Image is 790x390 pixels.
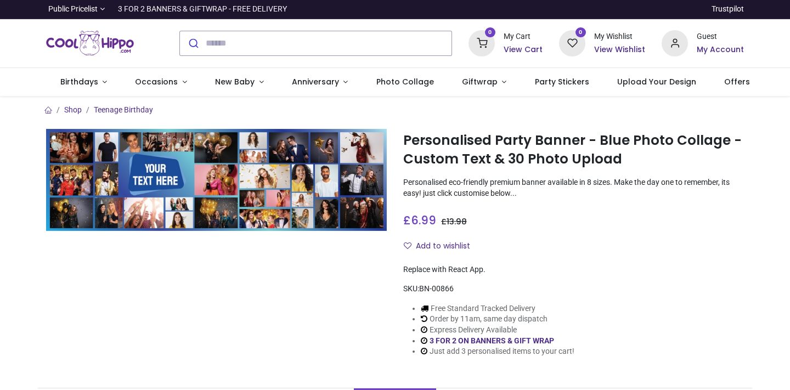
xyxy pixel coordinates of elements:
[121,68,201,97] a: Occasions
[421,314,574,325] li: Order by 11am, same day dispatch
[404,242,411,250] i: Add to wishlist
[46,28,134,59] a: Logo of Cool Hippo
[697,31,744,42] div: Guest
[94,105,153,114] a: Teenage Birthday
[48,4,98,15] span: Public Pricelist
[403,177,744,199] p: Personalised eco-friendly premium banner available in 8 sizes. Make the day one to remember, its ...
[430,336,554,345] a: 3 FOR 2 ON BANNERS & GIFT WRAP
[448,68,521,97] a: Giftwrap
[403,284,744,295] div: SKU:
[469,38,495,47] a: 0
[64,105,82,114] a: Shop
[462,76,498,87] span: Giftwrap
[441,216,467,227] span: £
[46,4,105,15] a: Public Pricelist
[403,212,436,228] span: £
[724,76,750,87] span: Offers
[201,68,278,97] a: New Baby
[712,4,744,15] a: Trustpilot
[118,4,287,15] div: 3 FOR 2 BANNERS & GIFTWRAP - FREE DELIVERY
[403,264,744,275] div: Replace with React App.
[403,237,479,256] button: Add to wishlistAdd to wishlist
[278,68,362,97] a: Anniversary
[403,131,744,169] h1: Personalised Party Banner - Blue Photo Collage - Custom Text & 30 Photo Upload
[559,38,585,47] a: 0
[376,76,434,87] span: Photo Collage
[421,346,574,357] li: Just add 3 personalised items to your cart!
[594,44,645,55] a: View Wishlist
[504,44,543,55] a: View Cart
[594,31,645,42] div: My Wishlist
[504,31,543,42] div: My Cart
[180,31,206,55] button: Submit
[419,284,454,293] span: BN-00866
[46,28,134,59] img: Cool Hippo
[135,76,178,87] span: Occasions
[60,76,98,87] span: Birthdays
[46,129,387,231] img: Personalised Party Banner - Blue Photo Collage - Custom Text & 30 Photo Upload
[215,76,255,87] span: New Baby
[697,44,744,55] a: My Account
[617,76,696,87] span: Upload Your Design
[421,303,574,314] li: Free Standard Tracked Delivery
[411,212,436,228] span: 6.99
[535,76,589,87] span: Party Stickers
[575,27,586,38] sup: 0
[292,76,339,87] span: Anniversary
[485,27,495,38] sup: 0
[421,325,574,336] li: Express Delivery Available
[46,68,121,97] a: Birthdays
[447,216,467,227] span: 13.98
